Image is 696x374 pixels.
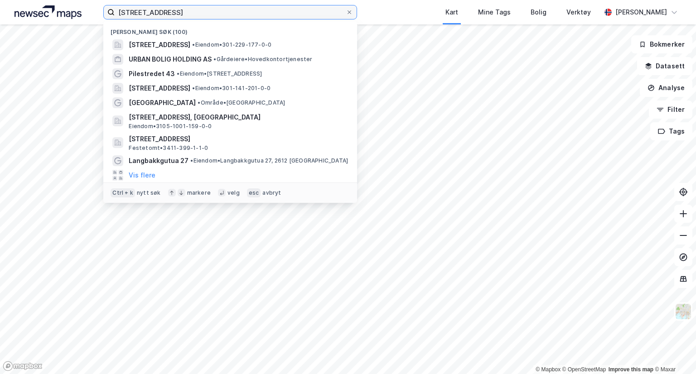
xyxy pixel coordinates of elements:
a: Mapbox homepage [3,361,43,371]
span: [STREET_ADDRESS] [129,39,190,50]
div: Bolig [531,7,546,18]
div: velg [227,189,240,197]
button: Tags [650,122,692,140]
iframe: Chat Widget [651,331,696,374]
div: Kontrollprogram for chat [651,331,696,374]
div: Kart [445,7,458,18]
button: Datasett [637,57,692,75]
div: Verktøy [566,7,591,18]
span: • [192,41,195,48]
button: Bokmerker [631,35,692,53]
span: Eiendom • 301-141-201-0-0 [192,85,271,92]
div: Mine Tags [478,7,511,18]
input: Søk på adresse, matrikkel, gårdeiere, leietakere eller personer [115,5,346,19]
div: Ctrl + k [111,188,135,197]
span: Eiendom • 301-229-177-0-0 [192,41,271,48]
div: nytt søk [137,189,161,197]
img: Z [675,303,692,320]
img: logo.a4113a55bc3d86da70a041830d287a7e.svg [14,5,82,19]
button: Vis flere [129,170,155,181]
span: [GEOGRAPHIC_DATA] [129,97,196,108]
span: URBAN BOLIG HOLDING AS [129,54,212,65]
span: Eiendom • Langbakkgutua 27, 2612 [GEOGRAPHIC_DATA] [190,157,348,164]
span: Eiendom • [STREET_ADDRESS] [177,70,262,77]
button: Filter [649,101,692,119]
div: avbryt [262,189,281,197]
span: [STREET_ADDRESS], [GEOGRAPHIC_DATA] [129,112,346,123]
span: Område • [GEOGRAPHIC_DATA] [198,99,285,106]
span: Eiendom • 3105-1001-159-0-0 [129,123,212,130]
div: esc [247,188,261,197]
a: OpenStreetMap [562,366,606,373]
span: • [190,157,193,164]
span: [STREET_ADDRESS] [129,83,190,94]
div: [PERSON_NAME] [615,7,667,18]
span: • [213,56,216,62]
span: Festetomt • 3411-399-1-1-0 [129,144,208,152]
a: Improve this map [609,366,653,373]
span: • [177,70,179,77]
a: Mapbox [536,366,561,373]
span: [STREET_ADDRESS] [129,134,346,144]
span: Langbakkgutua 27 [129,155,188,166]
span: Gårdeiere • Hovedkontortjenester [213,56,312,63]
span: • [198,99,200,106]
span: Pilestredet 43 [129,68,175,79]
button: Analyse [640,79,692,97]
div: markere [187,189,211,197]
span: • [192,85,195,91]
div: [PERSON_NAME] søk (100) [103,21,357,38]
